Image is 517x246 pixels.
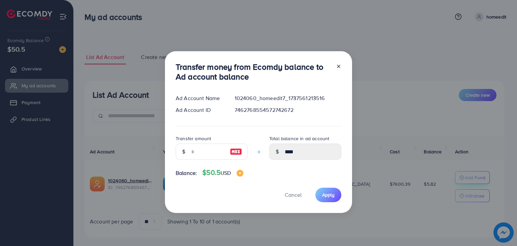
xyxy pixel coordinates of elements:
button: Apply [315,188,341,202]
span: Balance: [176,169,197,177]
div: Ad Account Name [170,94,229,102]
div: 1024060_homeedit7_1737561213516 [229,94,347,102]
span: Apply [322,191,335,198]
h4: $50.5 [202,168,243,177]
span: Cancel [285,191,302,198]
label: Transfer amount [176,135,211,142]
img: image [237,170,243,177]
button: Cancel [276,188,310,202]
img: image [230,148,242,156]
span: USD [220,169,231,177]
h3: Transfer money from Ecomdy balance to Ad account balance [176,62,331,82]
div: 7462768554572742672 [229,106,347,114]
div: Ad Account ID [170,106,229,114]
label: Total balance in ad account [269,135,329,142]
